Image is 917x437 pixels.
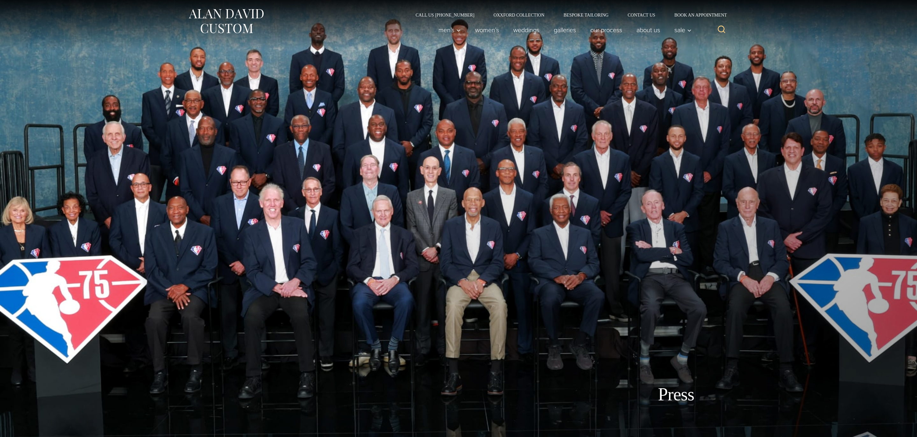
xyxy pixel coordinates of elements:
a: Our Process [583,24,629,36]
a: Contact Us [618,13,665,17]
a: Oxxford Collection [484,13,554,17]
a: Bespoke Tailoring [554,13,618,17]
span: Sale [674,27,692,33]
a: Book an Appointment [665,13,729,17]
a: About Us [629,24,667,36]
button: View Search Form [714,22,729,38]
img: Alan David Custom [188,7,264,35]
nav: Secondary Navigation [406,13,729,17]
a: Women’s [468,24,506,36]
h1: Press [658,384,694,405]
a: Galleries [547,24,583,36]
nav: Primary Navigation [431,24,695,36]
span: Men’s [438,27,461,33]
a: weddings [506,24,547,36]
a: Call Us [PHONE_NUMBER] [406,13,484,17]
